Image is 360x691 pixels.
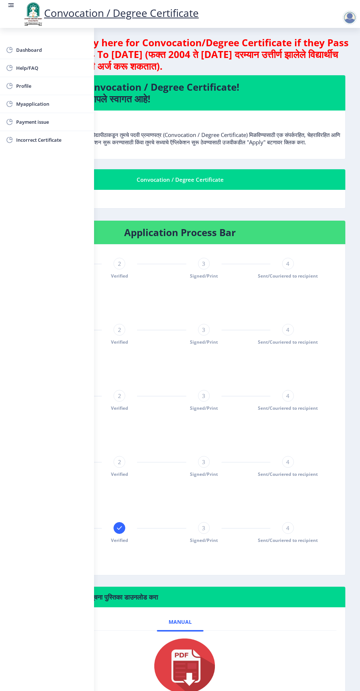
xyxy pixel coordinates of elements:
span: 3 [202,392,205,399]
span: Verified [111,537,128,543]
span: Sent/Couriered to recipient [258,339,318,345]
span: Sent/Couriered to recipient [258,471,318,477]
span: Help/FAQ [16,64,88,72]
div: Convocation / Degree Certificate [24,175,336,184]
span: Sent/Couriered to recipient [258,537,318,543]
span: Signed/Print [190,339,218,345]
span: 2 [118,458,121,466]
span: 4 [286,326,289,333]
span: 4 [286,260,289,267]
span: Payment issue [16,117,88,126]
span: Signed/Print [190,273,218,279]
h4: Students can apply here for Convocation/Degree Certificate if they Pass Out between 2004 To [DATE... [9,37,351,72]
h4: Application Process Bar [24,227,336,238]
span: Verified [111,273,128,279]
span: 4 [286,524,289,532]
h4: Welcome to Convocation / Degree Certificate! पदवी प्रमाणपत्रात आपले स्वागत आहे! [24,81,336,105]
span: Signed/Print [190,537,218,543]
a: Convocation / Degree Certificate [22,6,199,20]
span: 2 [118,392,121,399]
h6: मदत पाहिजे? कृपया खालील सूचना पुस्तिका डाउनलोड करा [24,593,336,601]
span: 3 [202,524,205,532]
span: 4 [286,458,289,466]
span: 3 [202,260,205,267]
span: Verified [111,339,128,345]
span: 4 [286,392,289,399]
span: 3 [202,458,205,466]
a: Manual [157,613,204,631]
span: 3 [202,326,205,333]
span: Myapplication [16,100,88,108]
span: Dashboard [16,46,88,54]
span: Sent/Couriered to recipient [258,273,318,279]
span: Verified [111,405,128,411]
span: Incorrect Certificate [16,135,88,144]
span: Verified [111,471,128,477]
span: 2 [118,260,121,267]
span: Signed/Print [190,405,218,411]
span: Signed/Print [190,471,218,477]
span: Sent/Couriered to recipient [258,405,318,411]
span: 2 [118,326,121,333]
span: Manual [169,619,192,625]
span: Profile [16,82,88,90]
p: पुण्यश्लोक अहिल्यादेवी होळकर सोलापूर विद्यापीठाकडून तुमचे पदवी प्रमाणपत्र (Convocation / Degree C... [18,116,342,146]
img: logo [22,1,44,26]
